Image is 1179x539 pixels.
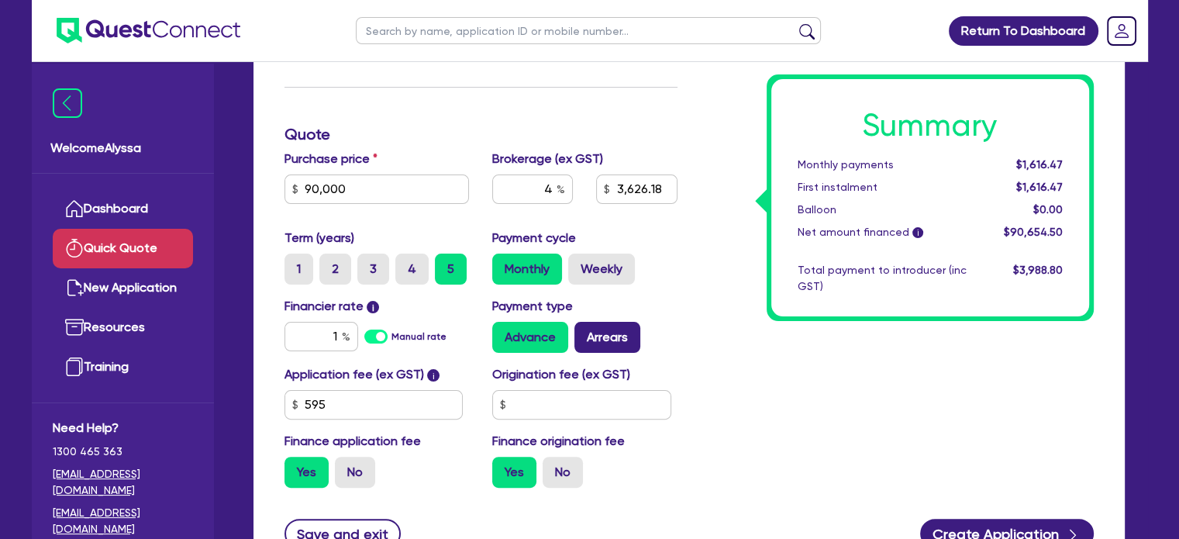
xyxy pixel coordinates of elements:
[53,88,82,118] img: icon-menu-close
[786,224,978,240] div: Net amount financed
[53,419,193,437] span: Need Help?
[53,189,193,229] a: Dashboard
[357,254,389,285] label: 3
[492,457,536,488] label: Yes
[284,125,677,143] h3: Quote
[284,297,380,316] label: Financier rate
[284,229,354,247] label: Term (years)
[53,505,193,537] a: [EMAIL_ADDRESS][DOMAIN_NAME]
[949,16,1098,46] a: Return To Dashboard
[492,150,603,168] label: Brokerage (ex GST)
[284,150,377,168] label: Purchase price
[395,254,429,285] label: 4
[284,254,313,285] label: 1
[65,278,84,297] img: new-application
[65,239,84,257] img: quick-quote
[427,369,440,382] span: i
[391,330,446,344] label: Manual rate
[57,18,240,43] img: quest-connect-logo-blue
[53,466,193,499] a: [EMAIL_ADDRESS][DOMAIN_NAME]
[53,308,193,347] a: Resources
[543,457,583,488] label: No
[65,318,84,337] img: resources
[65,358,84,376] img: training
[1032,203,1062,216] span: $0.00
[284,432,421,451] label: Finance application fee
[1101,11,1142,51] a: Dropdown toggle
[786,179,978,195] div: First instalment
[798,107,1063,144] h1: Summary
[492,297,573,316] label: Payment type
[1012,264,1062,276] span: $3,988.80
[50,139,195,157] span: Welcome Alyssa
[492,432,625,451] label: Finance origination fee
[53,347,193,387] a: Training
[367,301,379,313] span: i
[492,322,568,353] label: Advance
[53,229,193,268] a: Quick Quote
[1003,226,1062,238] span: $90,654.50
[568,254,635,285] label: Weekly
[492,365,630,384] label: Origination fee (ex GST)
[1015,181,1062,193] span: $1,616.47
[1015,158,1062,171] span: $1,616.47
[335,457,375,488] label: No
[786,202,978,218] div: Balloon
[912,228,923,239] span: i
[786,262,978,295] div: Total payment to introducer (inc GST)
[574,322,640,353] label: Arrears
[435,254,467,285] label: 5
[319,254,351,285] label: 2
[356,17,821,44] input: Search by name, application ID or mobile number...
[53,444,193,460] span: 1300 465 363
[53,268,193,308] a: New Application
[492,254,562,285] label: Monthly
[284,457,329,488] label: Yes
[786,157,978,173] div: Monthly payments
[492,229,576,247] label: Payment cycle
[284,365,424,384] label: Application fee (ex GST)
